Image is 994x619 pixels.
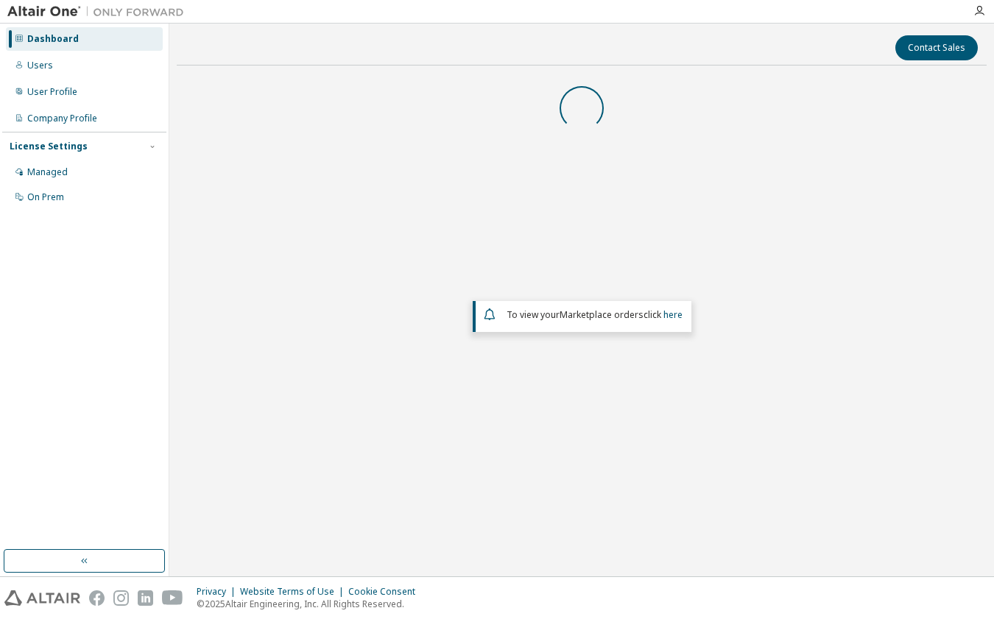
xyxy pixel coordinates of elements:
[27,86,77,98] div: User Profile
[27,166,68,178] div: Managed
[27,33,79,45] div: Dashboard
[162,590,183,606] img: youtube.svg
[27,191,64,203] div: On Prem
[4,590,80,606] img: altair_logo.svg
[138,590,153,606] img: linkedin.svg
[560,308,644,321] em: Marketplace orders
[348,586,424,598] div: Cookie Consent
[7,4,191,19] img: Altair One
[10,141,88,152] div: License Settings
[663,308,683,321] a: here
[89,590,105,606] img: facebook.svg
[197,586,240,598] div: Privacy
[507,308,683,321] span: To view your click
[27,113,97,124] div: Company Profile
[197,598,424,610] p: © 2025 Altair Engineering, Inc. All Rights Reserved.
[27,60,53,71] div: Users
[113,590,129,606] img: instagram.svg
[240,586,348,598] div: Website Terms of Use
[895,35,978,60] button: Contact Sales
